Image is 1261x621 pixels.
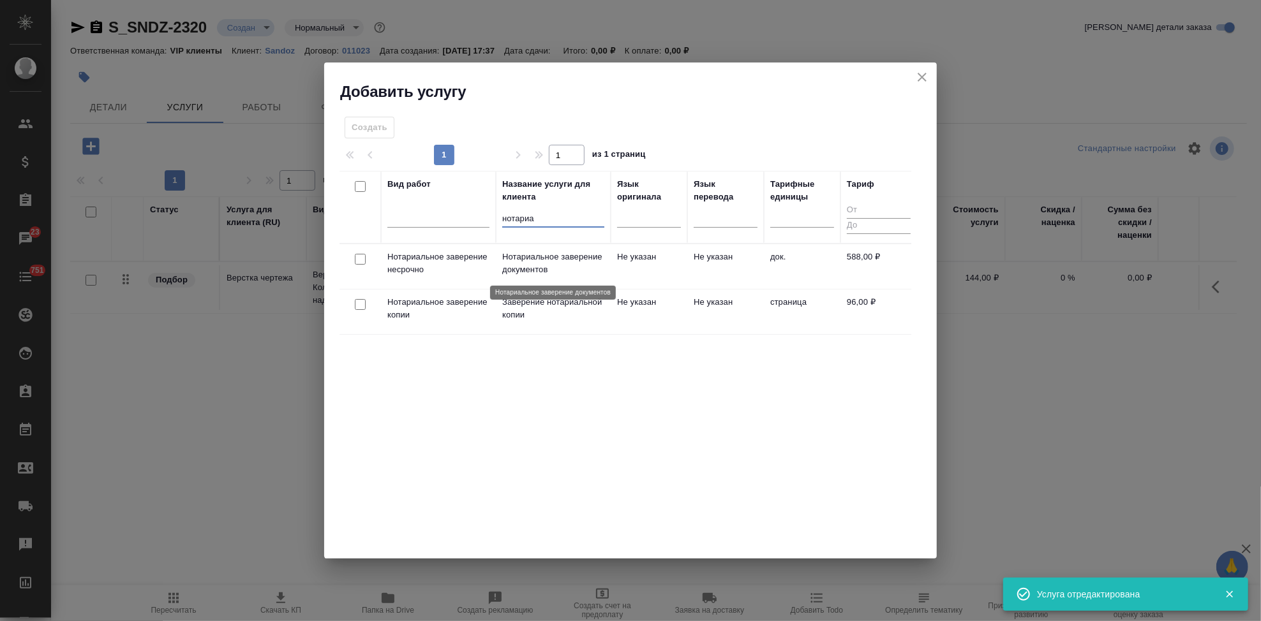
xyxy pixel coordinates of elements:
td: док. [764,244,840,289]
span: из 1 страниц [592,147,646,165]
p: Заверение нотариальной копии [502,296,604,321]
td: Не указан [687,289,764,334]
td: 588,00 ₽ [840,244,917,289]
td: страница [764,289,840,334]
p: Нотариальное заверение документов [502,251,604,276]
button: Закрыть [1216,588,1242,600]
div: Язык перевода [694,178,757,203]
td: 96,00 ₽ [840,289,917,334]
p: Нотариальное заверение копии [387,296,489,321]
div: Вид работ [387,178,431,191]
div: Услуга отредактирована [1037,588,1205,601]
div: Язык оригинала [617,178,681,203]
input: От [847,203,911,219]
div: Название услуги для клиента [502,178,604,203]
td: Не указан [687,244,764,289]
div: Тарифные единицы [770,178,834,203]
div: Тариф [847,178,874,191]
td: Не указан [611,289,687,334]
h2: Добавить услугу [340,82,937,102]
button: close [913,68,932,87]
td: Не указан [611,244,687,289]
p: Нотариальное заверение несрочно [387,251,489,276]
input: До [847,218,911,234]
